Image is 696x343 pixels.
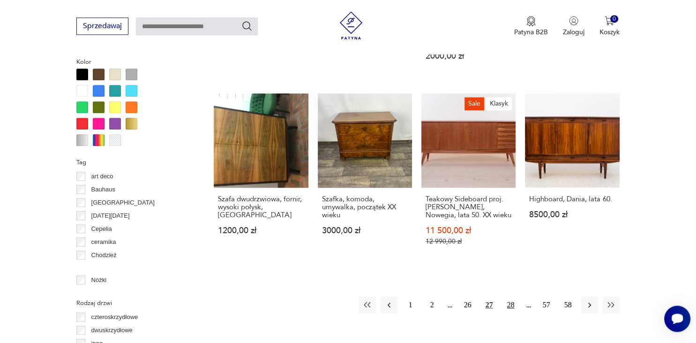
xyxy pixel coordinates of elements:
p: 12 990,00 zł [426,237,511,245]
p: Koszyk [599,28,620,37]
img: Ikona koszyka [605,16,614,25]
button: 2 [424,297,441,313]
p: ceramika [91,237,116,247]
button: 57 [538,297,555,313]
p: dwuskrzydłowe [91,325,133,335]
h3: Teakowy Sideboard proj. [PERSON_NAME], Nowegia, lata 50. XX wieku [426,195,511,219]
p: 11 500,00 zł [426,227,511,235]
button: 0Koszyk [599,16,620,37]
p: Zaloguj [563,28,584,37]
button: 26 [459,297,476,313]
p: Patyna B2B [514,28,548,37]
p: [DATE][DATE] [91,211,130,221]
button: Patyna B2B [514,16,548,37]
p: Ćmielów [91,263,115,274]
button: Zaloguj [563,16,584,37]
button: 1 [402,297,419,313]
h3: Szafka, komoda, umywalka, początek XX wieku [322,195,408,219]
p: 2000,00 zł [426,52,511,60]
p: Rodzaj drzwi [76,298,191,308]
button: 27 [481,297,498,313]
iframe: Smartsupp widget button [664,305,690,332]
button: 28 [502,297,519,313]
p: 8500,00 zł [529,211,615,219]
p: Tag [76,157,191,168]
img: Ikonka użytkownika [569,16,578,25]
p: Kolor [76,57,191,67]
p: czteroskrzydłowe [91,312,138,322]
p: 3000,00 zł [322,227,408,235]
a: Highboard, Dania, lata 60.Highboard, Dania, lata 60.8500,00 zł [525,93,619,264]
a: Szafka, komoda, umywalka, początek XX wiekuSzafka, komoda, umywalka, początek XX wieku3000,00 zł [318,93,412,264]
h3: Highboard, Dania, lata 60. [529,195,615,203]
a: Sprzedawaj [76,23,128,30]
p: Chodzież [91,250,117,260]
div: 0 [610,15,618,23]
a: Ikona medaluPatyna B2B [514,16,548,37]
img: Ikona medalu [526,16,536,26]
button: Sprzedawaj [76,17,128,35]
a: Szafa dwudrzwiowa, fornir, wysoki połysk, PRLSzafa dwudrzwiowa, fornir, wysoki połysk, [GEOGRAPHI... [214,93,308,264]
p: 1200,00 zł [218,227,304,235]
a: SaleKlasykTeakowy Sideboard proj. Sven Andersen, Nowegia, lata 50. XX wiekuTeakowy Sideboard proj... [421,93,516,264]
p: Bauhaus [91,184,115,195]
p: Cepelia [91,224,112,234]
p: [GEOGRAPHIC_DATA] [91,198,155,208]
h3: Szafa dwudrzwiowa, fornir, wysoki połysk, [GEOGRAPHIC_DATA] [218,195,304,219]
img: Patyna - sklep z meblami i dekoracjami vintage [337,11,365,39]
p: Nóżki [91,275,107,285]
p: art deco [91,171,113,182]
button: Szukaj [241,20,253,31]
button: 58 [560,297,576,313]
